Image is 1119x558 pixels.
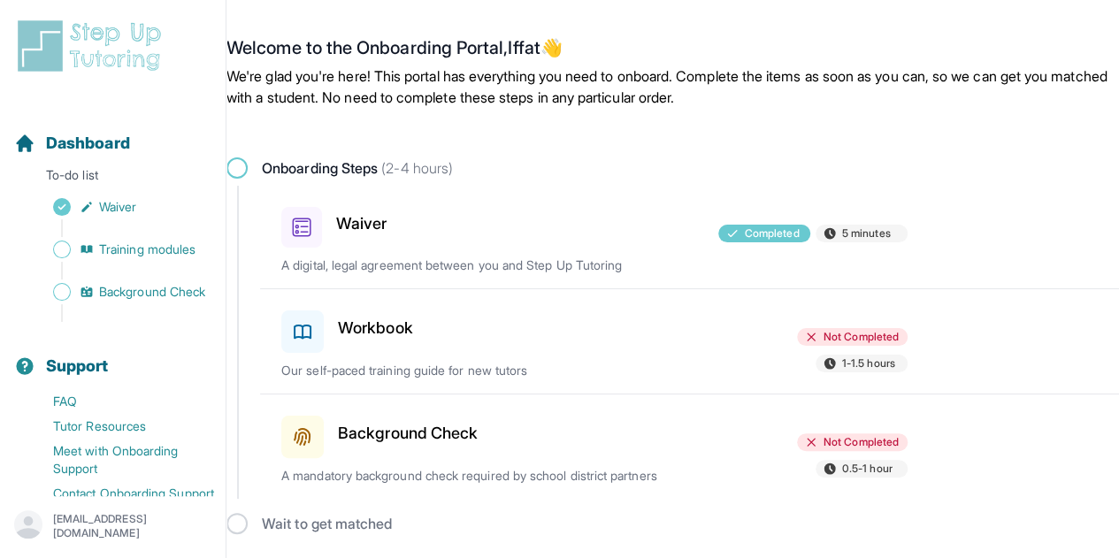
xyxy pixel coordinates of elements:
[842,462,893,476] span: 0.5-1 hour
[53,512,211,540] p: [EMAIL_ADDRESS][DOMAIN_NAME]
[260,394,1119,499] a: Background CheckNot Completed0.5-1 hourA mandatory background check required by school district p...
[14,279,226,304] a: Background Check
[338,316,413,340] h3: Workbook
[281,467,689,485] p: A mandatory background check required by school district partners
[260,186,1119,288] a: WaiverCompleted5 minutesA digital, legal agreement between you and Step Up Tutoring
[842,226,891,241] span: 5 minutes
[14,389,226,414] a: FAQ
[262,157,453,179] span: Onboarding Steps
[14,237,226,262] a: Training modules
[14,414,226,439] a: Tutor Resources
[14,481,226,506] a: Contact Onboarding Support
[226,37,1119,65] h2: Welcome to the Onboarding Portal, Iffat 👋
[7,103,218,163] button: Dashboard
[824,435,899,449] span: Not Completed
[99,283,205,301] span: Background Check
[226,65,1119,108] p: We're glad you're here! This portal has everything you need to onboard. Complete the items as soo...
[46,354,109,378] span: Support
[842,356,895,371] span: 1-1.5 hours
[7,325,218,386] button: Support
[14,18,172,74] img: logo
[281,256,689,274] p: A digital, legal agreement between you and Step Up Tutoring
[824,330,899,344] span: Not Completed
[14,195,226,219] a: Waiver
[260,289,1119,394] a: WorkbookNot Completed1-1.5 hoursOur self-paced training guide for new tutors
[378,159,453,177] span: (2-4 hours)
[336,211,387,236] h3: Waiver
[281,362,689,379] p: Our self-paced training guide for new tutors
[14,131,130,156] a: Dashboard
[7,166,218,191] p: To-do list
[99,241,195,258] span: Training modules
[745,226,800,241] span: Completed
[338,421,478,446] h3: Background Check
[46,131,130,156] span: Dashboard
[99,198,136,216] span: Waiver
[14,439,226,481] a: Meet with Onboarding Support
[14,510,211,542] button: [EMAIL_ADDRESS][DOMAIN_NAME]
